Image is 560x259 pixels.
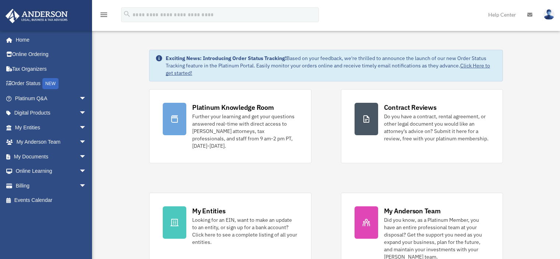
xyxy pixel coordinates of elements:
a: Platinum Q&Aarrow_drop_down [5,91,98,106]
div: Contract Reviews [384,103,437,112]
a: Platinum Knowledge Room Further your learning and get your questions answered real-time with dire... [149,89,311,163]
a: menu [99,13,108,19]
div: Platinum Knowledge Room [192,103,274,112]
div: My Entities [192,206,225,216]
a: Online Learningarrow_drop_down [5,164,98,179]
strong: Exciting News: Introducing Order Status Tracking! [166,55,286,62]
div: NEW [42,78,59,89]
a: My Documentsarrow_drop_down [5,149,98,164]
span: arrow_drop_down [79,91,94,106]
img: User Pic [543,9,554,20]
span: arrow_drop_down [79,106,94,121]
a: My Entitiesarrow_drop_down [5,120,98,135]
a: Order StatusNEW [5,76,98,91]
div: My Anderson Team [384,206,441,216]
span: arrow_drop_down [79,120,94,135]
div: Do you have a contract, rental agreement, or other legal document you would like an attorney's ad... [384,113,489,142]
a: My Anderson Teamarrow_drop_down [5,135,98,150]
span: arrow_drop_down [79,135,94,150]
a: Click Here to get started! [166,62,490,76]
i: menu [99,10,108,19]
div: Looking for an EIN, want to make an update to an entity, or sign up for a bank account? Click her... [192,216,297,246]
div: Based on your feedback, we're thrilled to announce the launch of our new Order Status Tracking fe... [166,55,497,77]
a: Billingarrow_drop_down [5,178,98,193]
div: Further your learning and get your questions answered real-time with direct access to [PERSON_NAM... [192,113,297,150]
a: Online Ordering [5,47,98,62]
a: Events Calendar [5,193,98,208]
span: arrow_drop_down [79,164,94,179]
img: Anderson Advisors Platinum Portal [3,9,70,23]
span: arrow_drop_down [79,149,94,164]
a: Home [5,32,94,47]
span: arrow_drop_down [79,178,94,193]
i: search [123,10,131,18]
a: Digital Productsarrow_drop_down [5,106,98,120]
a: Tax Organizers [5,62,98,76]
a: Contract Reviews Do you have a contract, rental agreement, or other legal document you would like... [341,89,503,163]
